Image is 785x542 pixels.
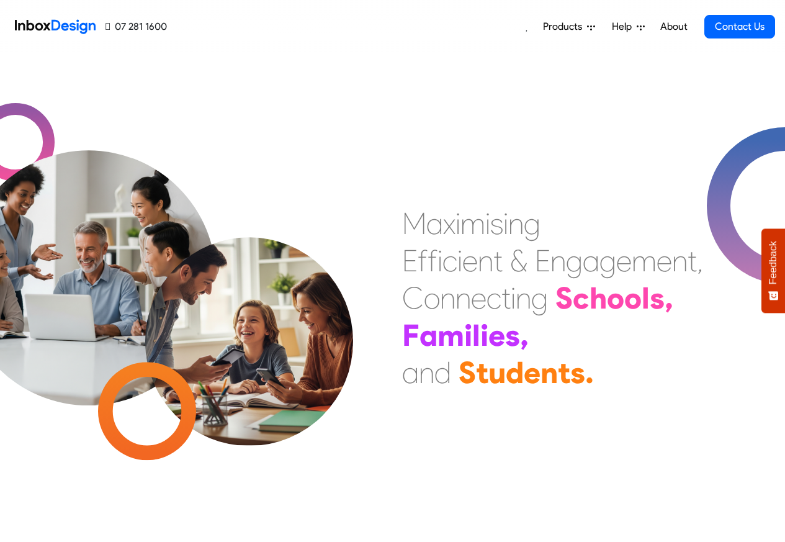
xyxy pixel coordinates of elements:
div: n [419,354,434,391]
div: f [428,242,437,279]
div: M [402,205,426,242]
div: l [472,317,480,354]
span: Products [543,19,587,34]
div: e [471,279,487,317]
a: Products [538,14,600,39]
div: i [464,317,472,354]
span: Feedback [768,241,779,284]
div: x [443,205,455,242]
div: a [426,205,443,242]
div: n [550,242,566,279]
div: e [616,242,632,279]
div: i [511,279,516,317]
div: g [531,279,548,317]
div: & [510,242,527,279]
div: n [478,242,493,279]
a: Contact Us [704,15,775,38]
div: a [402,354,419,391]
div: i [455,205,460,242]
div: e [657,242,672,279]
div: i [485,205,490,242]
div: a [419,317,437,354]
div: F [402,317,419,354]
div: C [402,279,424,317]
div: n [672,242,688,279]
div: , [520,317,529,354]
div: d [506,354,524,391]
div: Maximising Efficient & Engagement, Connecting Schools, Families, and Students. [402,205,703,391]
div: . [585,354,594,391]
div: l [642,279,650,317]
div: n [455,279,471,317]
div: i [480,317,488,354]
div: c [487,279,501,317]
div: g [524,205,541,242]
div: o [424,279,440,317]
div: o [607,279,624,317]
div: a [583,242,599,279]
div: i [437,242,442,279]
div: , [697,242,703,279]
div: f [418,242,428,279]
span: Help [612,19,637,34]
div: h [590,279,607,317]
div: m [632,242,657,279]
div: s [650,279,665,317]
div: u [488,354,506,391]
div: t [688,242,697,279]
a: About [657,14,691,39]
img: parents_with_child.png [119,186,379,446]
div: g [599,242,616,279]
div: s [570,354,585,391]
div: t [501,279,511,317]
div: n [440,279,455,317]
div: e [524,354,541,391]
div: E [535,242,550,279]
div: S [459,354,476,391]
div: e [488,317,505,354]
div: E [402,242,418,279]
div: t [493,242,503,279]
div: n [516,279,531,317]
div: d [434,354,451,391]
div: c [573,279,590,317]
div: m [460,205,485,242]
div: , [665,279,673,317]
div: s [490,205,503,242]
div: n [541,354,558,391]
div: c [442,242,457,279]
a: Help [607,14,650,39]
div: m [437,317,464,354]
div: i [457,242,462,279]
div: t [476,354,488,391]
div: i [503,205,508,242]
div: e [462,242,478,279]
div: n [508,205,524,242]
div: S [555,279,573,317]
div: s [505,317,520,354]
div: o [624,279,642,317]
div: g [566,242,583,279]
button: Feedback - Show survey [761,228,785,313]
a: 07 281 1600 [105,19,167,34]
div: t [558,354,570,391]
